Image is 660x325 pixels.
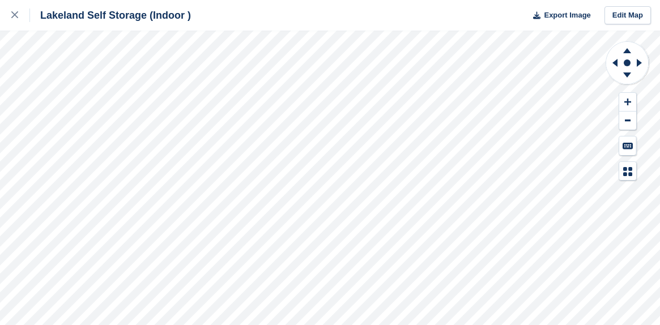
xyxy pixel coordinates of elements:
button: Zoom In [619,93,636,112]
button: Export Image [526,6,591,25]
div: Lakeland Self Storage (Indoor ) [30,8,191,22]
button: Keyboard Shortcuts [619,136,636,155]
button: Zoom Out [619,112,636,130]
span: Export Image [544,10,590,21]
button: Map Legend [619,162,636,181]
a: Edit Map [604,6,651,25]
